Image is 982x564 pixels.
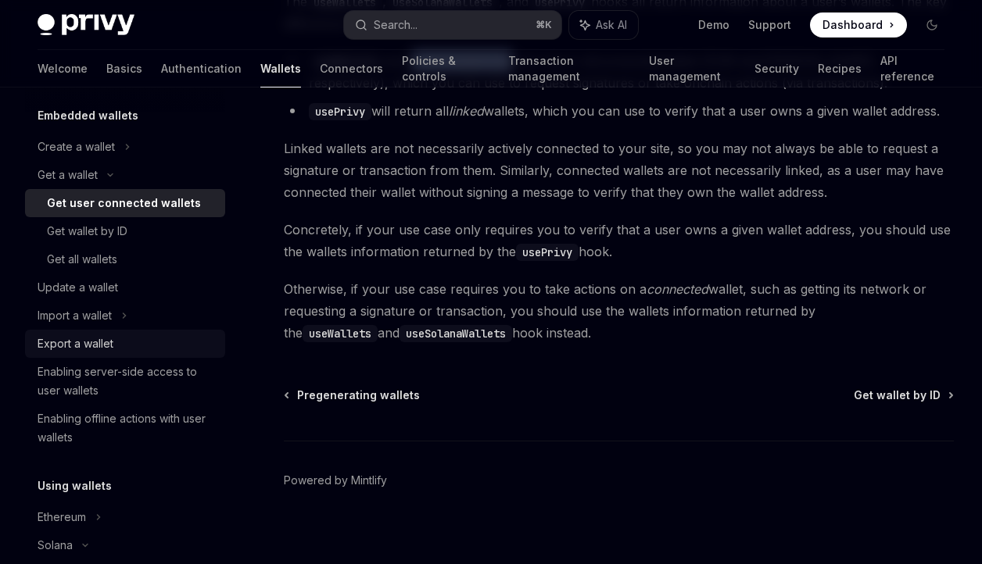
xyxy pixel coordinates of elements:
a: Enabling server-side access to user wallets [25,358,225,405]
a: Wallets [260,50,301,87]
a: Enabling offline actions with user wallets [25,405,225,452]
a: Transaction management [508,50,630,87]
span: Dashboard [823,17,883,33]
span: Pregenerating wallets [297,387,420,403]
span: ⌘ K [536,19,552,31]
div: Import a wallet [38,306,112,325]
div: Enabling offline actions with user wallets [38,409,216,447]
a: API reference [880,50,944,87]
code: usePrivy [309,103,371,120]
span: Linked wallets are not necessarily actively connected to your site, so you may not always be able... [284,137,954,203]
a: Export a wallet [25,330,225,358]
h5: Using wallets [38,477,112,495]
span: Get wallet by ID [854,387,941,403]
span: Otherwise, if your use case requires you to take actions on a wallet, such as getting its network... [284,278,954,344]
a: Update a wallet [25,273,225,302]
div: Search... [374,16,418,34]
a: Support [748,17,791,33]
a: Security [754,50,799,87]
a: Get wallet by ID [854,387,952,403]
div: Get wallet by ID [47,222,127,241]
code: useWallets [303,325,378,342]
a: Pregenerating wallets [285,387,420,403]
em: connected [647,281,708,297]
div: Solana [38,536,73,555]
div: Get a wallet [38,166,98,184]
a: Connectors [320,50,383,87]
div: Get user connected wallets [47,194,201,212]
button: Toggle dark mode [919,12,944,37]
a: Recipes [818,50,862,87]
div: Create a wallet [38,137,115,156]
div: Update a wallet [38,278,118,297]
span: Ask AI [596,17,627,33]
a: Dashboard [810,12,907,37]
a: Get wallet by ID [25,217,225,245]
button: Ask AI [569,11,638,39]
div: Ethereum [38,508,86,527]
a: Get user connected wallets [25,189,225,217]
a: Powered by Mintlify [284,473,387,488]
h5: Embedded wallets [38,106,138,125]
a: Basics [106,50,142,87]
li: will return all wallets, which you can use to verify that a user owns a given wallet address. [284,100,954,122]
div: Export a wallet [38,334,113,353]
a: User management [649,50,736,87]
a: Policies & controls [402,50,489,87]
a: Get all wallets [25,245,225,273]
a: Authentication [161,50,242,87]
a: Welcome [38,50,88,87]
img: dark logo [38,14,134,36]
div: Enabling server-side access to user wallets [38,362,216,400]
span: Concretely, if your use case only requires you to verify that a user owns a given wallet address,... [284,219,954,262]
a: Demo [698,17,729,33]
code: usePrivy [516,244,579,261]
button: Search...⌘K [344,11,561,39]
em: linked [449,103,484,119]
div: Get all wallets [47,250,117,269]
code: useSolanaWallets [400,325,512,342]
